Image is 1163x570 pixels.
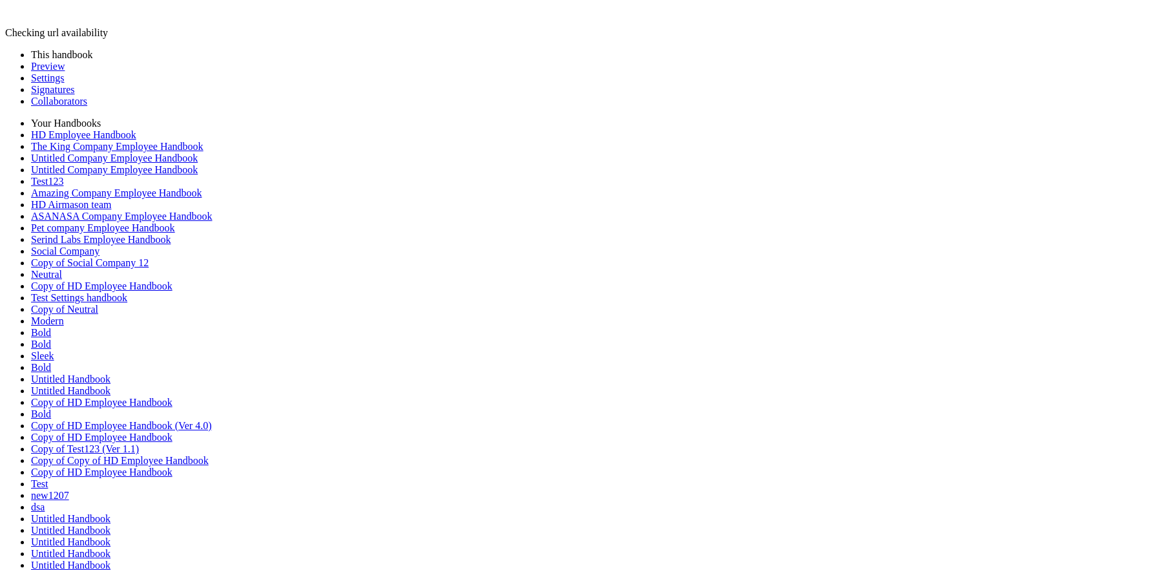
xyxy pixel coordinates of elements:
a: Settings [31,72,65,83]
a: Copy of Copy of HD Employee Handbook [31,455,209,466]
a: Untitled Handbook [31,513,110,524]
a: Untitled Handbook [31,536,110,547]
a: Collaborators [31,96,87,107]
a: Test123 [31,176,63,187]
a: Modern [31,315,64,326]
a: Untitled Company Employee Handbook [31,153,198,164]
a: Bold [31,327,51,338]
a: Test [31,478,48,489]
a: Sleek [31,350,54,361]
a: Serind Labs Employee Handbook [31,234,171,245]
a: Signatures [31,84,75,95]
a: Copy of HD Employee Handbook [31,467,173,478]
a: Copy of HD Employee Handbook [31,432,173,443]
a: Untitled Handbook [31,525,110,536]
a: Copy of Social Company 12 [31,257,149,268]
a: HD Airmason team [31,199,111,210]
span: Checking url availability [5,27,108,38]
a: dsa [31,501,45,512]
a: Untitled Handbook [31,385,110,396]
a: Bold [31,362,51,373]
a: Preview [31,61,65,72]
a: HD Employee Handbook [31,129,136,140]
a: Neutral [31,269,62,280]
a: Copy of HD Employee Handbook (Ver 4.0) [31,420,212,431]
a: Untitled Handbook [31,548,110,559]
a: Copy of Test123 (Ver 1.1) [31,443,139,454]
a: Pet company Employee Handbook [31,222,175,233]
a: Copy of HD Employee Handbook [31,397,173,408]
li: This handbook [31,49,1158,61]
a: Bold [31,408,51,419]
a: Test Settings handbook [31,292,127,303]
li: Your Handbooks [31,118,1158,129]
a: Untitled Handbook [31,374,110,385]
a: new1207 [31,490,69,501]
a: Untitled Company Employee Handbook [31,164,198,175]
a: Copy of Neutral [31,304,98,315]
a: Bold [31,339,51,350]
a: Copy of HD Employee Handbook [31,280,173,291]
a: ASANASA Company Employee Handbook [31,211,212,222]
a: The King Company Employee Handbook [31,141,204,152]
a: Social Company [31,246,100,257]
a: Amazing Company Employee Handbook [31,187,202,198]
